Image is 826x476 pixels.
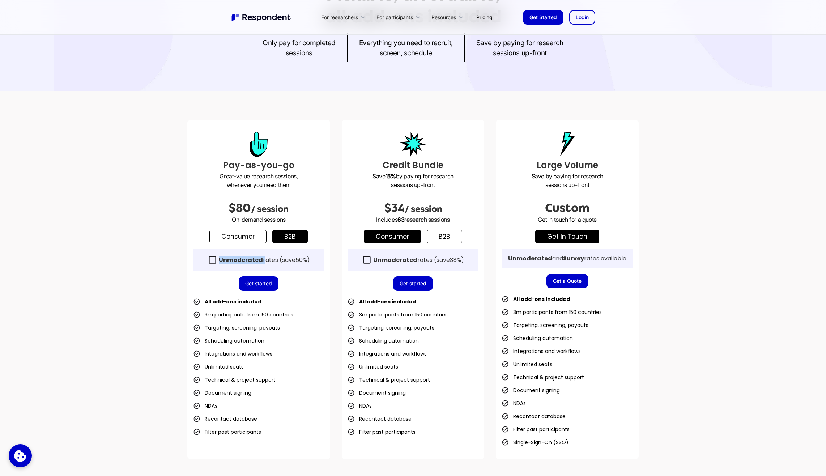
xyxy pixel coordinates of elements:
[502,215,633,224] p: Get in touch for a quote
[546,274,588,288] a: Get a Quote
[513,296,570,303] strong: All add-ons included
[502,372,584,382] li: Technical & project support
[231,13,292,22] img: Untitled UI logotext
[219,256,263,264] strong: Unmoderated
[251,204,289,214] span: / session
[372,9,427,26] div: For participants
[348,362,398,372] li: Unlimited seats
[321,14,358,21] div: For researchers
[450,256,461,264] span: 38%
[229,201,251,214] span: $80
[393,276,433,291] a: Get started
[193,427,261,437] li: Filter past participants
[193,401,217,411] li: NDAs
[348,336,419,346] li: Scheduling automation
[502,172,633,189] p: Save by paying for research sessions up-front
[502,320,588,330] li: Targeting, screening, payouts
[508,254,552,263] strong: Unmoderated
[295,256,307,264] span: 50%
[193,215,324,224] p: On-demand sessions
[405,204,442,214] span: / session
[348,375,430,385] li: Technical & project support
[231,13,292,22] a: home
[317,9,372,26] div: For researchers
[193,362,244,372] li: Unlimited seats
[404,216,450,223] span: research sessions
[502,359,552,369] li: Unlimited seats
[359,298,416,305] strong: All add-ons included
[502,411,566,421] li: Recontact database
[502,159,633,172] h3: Large Volume
[348,401,372,411] li: NDAs
[471,9,498,26] a: Pricing
[193,349,272,359] li: Integrations and workflows
[502,333,573,343] li: Scheduling automation
[502,346,581,356] li: Integrations and workflows
[348,159,479,172] h3: Credit Bundle
[373,256,417,264] strong: Unmoderated
[427,230,462,243] a: b2b
[502,437,569,447] li: Single-Sign-On (SSO)
[193,414,257,424] li: Recontact database
[364,230,421,243] a: Consumer
[348,388,406,398] li: Document signing
[193,310,293,320] li: 3m participants from 150 countries
[348,349,427,359] li: Integrations and workflows
[348,427,416,437] li: Filter past participants
[219,256,310,264] div: rates (save )
[502,424,570,434] li: Filter past participants
[348,215,479,224] p: Includes
[209,230,267,243] a: Consumer
[563,254,584,263] strong: Survey
[535,230,599,243] a: get in touch
[239,276,278,291] a: Get started
[397,216,404,223] span: 63
[263,38,335,58] p: Only pay for completed sessions
[508,255,626,262] div: and rates available
[373,256,464,264] div: rates (save )
[502,385,560,395] li: Document signing
[502,307,602,317] li: 3m participants from 150 countries
[193,172,324,189] p: Great-value research sessions, whenever you need them
[523,10,563,25] a: Get Started
[427,9,471,26] div: Resources
[348,414,412,424] li: Recontact database
[384,201,405,214] span: $34
[545,201,589,214] span: Custom
[193,336,264,346] li: Scheduling automation
[348,172,479,189] p: Save by paying for research sessions up-front
[348,323,434,333] li: Targeting, screening, payouts
[205,298,261,305] strong: All add-ons included
[502,398,526,408] li: NDAs
[348,310,448,320] li: 3m participants from 150 countries
[476,38,563,58] p: Save by paying for research sessions up-front
[386,173,396,180] strong: 15%
[193,388,251,398] li: Document signing
[193,159,324,172] h3: Pay-as-you-go
[193,375,276,385] li: Technical & project support
[359,38,453,58] p: Everything you need to recruit, screen, schedule
[272,230,308,243] a: b2b
[376,14,413,21] div: For participants
[431,14,456,21] div: Resources
[193,323,280,333] li: Targeting, screening, payouts
[569,10,595,25] a: Login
